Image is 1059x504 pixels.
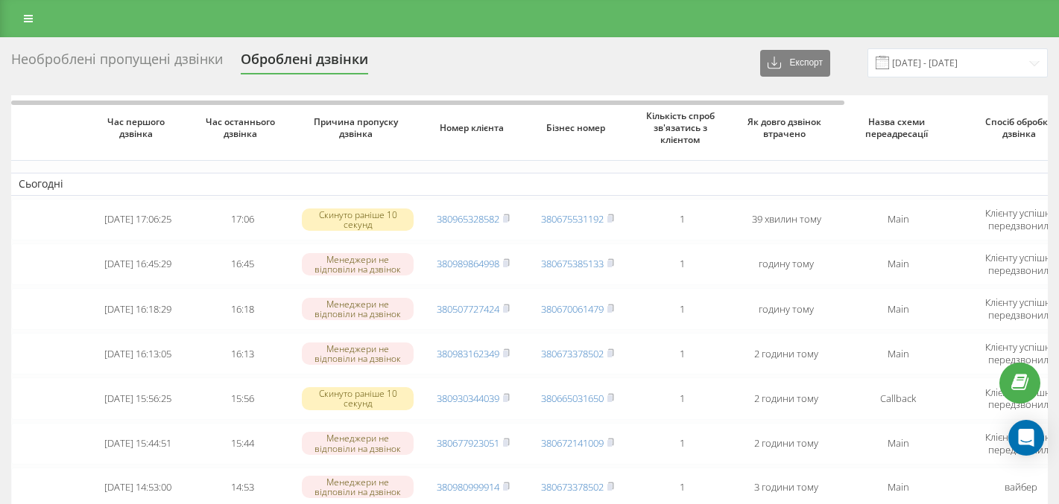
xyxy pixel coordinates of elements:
[433,122,513,134] span: Номер клієнта
[630,243,734,285] td: 1
[734,199,838,240] td: 39 хвилин тому
[437,480,499,494] a: 380980999914
[190,377,294,419] td: 15:56
[190,423,294,465] td: 15:44
[541,212,604,226] a: 380675531192
[302,298,414,320] div: Менеджери не відповіли на дзвінок
[838,377,958,419] td: Callback
[734,377,838,419] td: 2 години тому
[11,51,223,74] div: Необроблені пропущені дзвінки
[86,288,190,330] td: [DATE] 16:18:29
[630,288,734,330] td: 1
[630,377,734,419] td: 1
[86,333,190,374] td: [DATE] 16:13:05
[838,243,958,285] td: Main
[851,116,945,139] span: Назва схеми переадресації
[541,480,604,494] a: 380673378502
[537,122,618,134] span: Бізнес номер
[190,333,294,374] td: 16:13
[630,423,734,465] td: 1
[437,392,499,405] a: 380930344039
[308,116,408,139] span: Причина пропуску дзвінка
[437,302,499,316] a: 380507727424
[86,199,190,240] td: [DATE] 17:06:25
[541,302,604,316] a: 380670061479
[838,199,958,240] td: Main
[86,243,190,285] td: [DATE] 16:45:29
[734,243,838,285] td: годину тому
[838,423,958,465] td: Main
[190,199,294,240] td: 17:06
[302,208,414,231] div: Скинуто раніше 10 секунд
[541,257,604,270] a: 380675385133
[190,243,294,285] td: 16:45
[302,253,414,275] div: Менеджери не відповіли на дзвінок
[734,333,838,374] td: 2 години тому
[838,288,958,330] td: Main
[302,432,414,454] div: Менеджери не відповіли на дзвінок
[1008,420,1044,456] div: Open Intercom Messenger
[734,423,838,465] td: 2 години тому
[746,116,826,139] span: Як довго дзвінок втрачено
[437,347,499,360] a: 380983162349
[734,288,838,330] td: годину тому
[1005,480,1037,494] span: вайбер
[302,387,414,409] div: Скинуто раніше 10 секунд
[760,50,830,77] button: Експорт
[437,257,499,270] a: 380989864998
[630,199,734,240] td: 1
[541,347,604,360] a: 380673378502
[98,116,178,139] span: Час першого дзвінка
[86,423,190,465] td: [DATE] 15:44:51
[541,392,604,405] a: 380665031650
[630,333,734,374] td: 1
[541,436,604,450] a: 380672141009
[302,342,414,365] div: Менеджери не відповіли на дзвінок
[302,476,414,498] div: Менеджери не відповіли на дзвінок
[190,288,294,330] td: 16:18
[437,436,499,450] a: 380677923051
[437,212,499,226] a: 380965328582
[202,116,282,139] span: Час останнього дзвінка
[241,51,368,74] div: Оброблені дзвінки
[838,333,958,374] td: Main
[642,110,722,145] span: Кількість спроб зв'язатись з клієнтом
[86,377,190,419] td: [DATE] 15:56:25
